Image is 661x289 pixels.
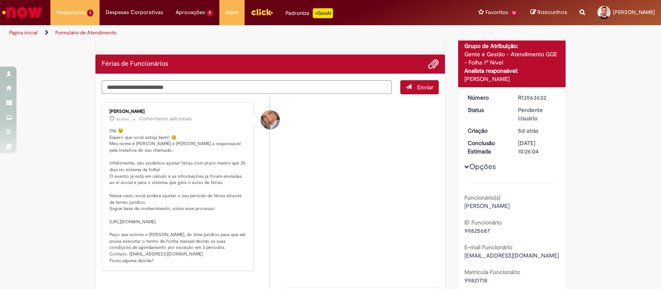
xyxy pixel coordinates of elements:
[461,106,512,114] dt: Status
[226,8,238,17] span: More
[537,8,567,16] span: Rascunhos
[109,109,247,114] div: [PERSON_NAME]
[613,9,655,16] span: [PERSON_NAME]
[464,227,490,234] span: 99825687
[102,80,392,94] textarea: Digite sua mensagem aqui...
[57,8,86,17] span: Requisições
[518,127,556,135] div: 24/09/2025 15:26:00
[464,277,487,284] span: 99821718
[6,25,435,41] ul: Trilhas de página
[518,93,556,102] div: R13563632
[251,6,273,18] img: click_logo_yellow_360x200.png
[109,128,247,264] p: Olá 😉 Espero que você esteja bem!! 😊 Meu nome é [PERSON_NAME] e [PERSON_NAME] a responsável pela ...
[461,127,512,135] dt: Criação
[464,268,520,276] b: Matrícula Funcionário
[464,252,559,259] span: [EMAIL_ADDRESS][DOMAIN_NAME]
[313,8,333,18] p: +GenAi
[510,10,518,17] span: 13
[400,80,439,94] button: Enviar
[176,8,205,17] span: Aprovações
[55,29,117,36] a: Formulário de Atendimento
[87,10,93,17] span: 1
[518,127,538,134] time: 24/09/2025 15:26:00
[464,75,560,83] div: [PERSON_NAME]
[1,4,43,21] img: ServiceNow
[461,93,512,102] dt: Número
[139,115,192,122] small: Comentários adicionais
[106,8,163,17] span: Despesas Corporativas
[102,60,168,68] h2: Férias de Funcionários Histórico de tíquete
[464,219,502,226] b: ID Funcionário
[207,10,214,17] span: 9
[464,202,510,210] span: [PERSON_NAME]
[428,59,439,69] button: Adicionar anexos
[530,9,567,17] a: Rascunhos
[485,8,508,17] span: Favoritos
[461,139,512,155] dt: Conclusão Estimada
[464,194,500,201] b: Funcionário(s)
[116,117,129,122] span: 3d atrás
[518,139,556,155] div: [DATE] 10:26:04
[464,67,560,75] div: Analista responsável:
[464,42,560,50] div: Grupo de Atribuição:
[116,117,129,122] time: 26/09/2025 11:43:53
[285,8,333,18] div: Padroniza
[9,29,38,36] a: Página inicial
[464,244,512,251] b: E-mail Funcionário
[261,110,280,129] div: Jacqueline Andrade Galani
[417,84,433,91] span: Enviar
[518,106,556,122] div: Pendente Usuário
[464,50,560,67] div: Gente e Gestão - Atendimento GGE - Folha 1º Nível
[518,127,538,134] span: 5d atrás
